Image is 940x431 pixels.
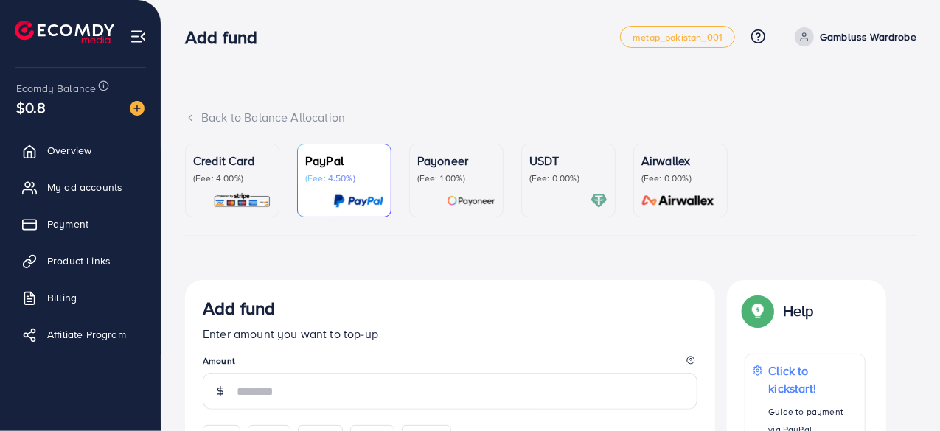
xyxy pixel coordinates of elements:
img: card [637,192,720,209]
div: Back to Balance Allocation [185,109,916,126]
span: Product Links [47,253,111,268]
p: (Fee: 4.00%) [193,172,271,184]
a: My ad accounts [11,172,150,202]
iframe: Chat [877,365,929,420]
span: My ad accounts [47,180,122,195]
a: Gambluss Wardrobe [789,27,916,46]
p: (Fee: 0.00%) [529,172,607,184]
p: USDT [529,152,607,169]
a: Affiliate Program [11,320,150,349]
span: metap_pakistan_001 [633,32,723,42]
p: Enter amount you want to top-up [203,325,697,343]
img: card [333,192,383,209]
h3: Add fund [185,27,269,48]
span: Ecomdy Balance [16,81,96,96]
span: Payment [47,217,88,231]
p: PayPal [305,152,383,169]
a: Billing [11,283,150,312]
span: $0.8 [16,97,46,118]
a: metap_pakistan_001 [620,26,735,48]
p: (Fee: 0.00%) [641,172,720,184]
h3: Add fund [203,298,275,319]
p: Click to kickstart! [769,362,857,397]
p: (Fee: 4.50%) [305,172,383,184]
p: (Fee: 1.00%) [417,172,495,184]
a: Product Links [11,246,150,276]
img: logo [15,21,114,43]
img: card [591,192,607,209]
img: Popup guide [745,298,771,324]
span: Affiliate Program [47,327,126,342]
img: image [130,101,145,116]
img: card [447,192,495,209]
span: Billing [47,290,77,305]
p: Help [783,302,814,320]
p: Airwallex [641,152,720,169]
p: Payoneer [417,152,495,169]
a: Payment [11,209,150,239]
p: Gambluss Wardrobe [820,28,916,46]
a: Overview [11,136,150,165]
p: Credit Card [193,152,271,169]
img: menu [130,28,147,45]
legend: Amount [203,354,697,373]
img: card [213,192,271,209]
span: Overview [47,143,91,158]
